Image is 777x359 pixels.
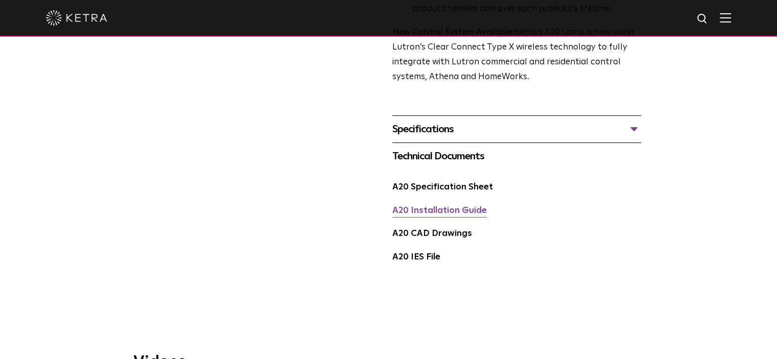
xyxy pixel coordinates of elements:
[392,183,493,192] a: A20 Specification Sheet
[392,121,641,137] div: Specifications
[392,229,472,238] a: A20 CAD Drawings
[696,13,709,26] img: search icon
[392,253,440,261] a: A20 IES File
[392,148,641,164] div: Technical Documents
[392,206,487,215] a: A20 Installation Guide
[46,10,107,26] img: ketra-logo-2019-white
[720,13,731,22] img: Hamburger%20Nav.svg
[392,26,641,85] p: Ketra’s A20 Lamp is now using Lutron’s Clear Connect Type X wireless technology to fully integrat...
